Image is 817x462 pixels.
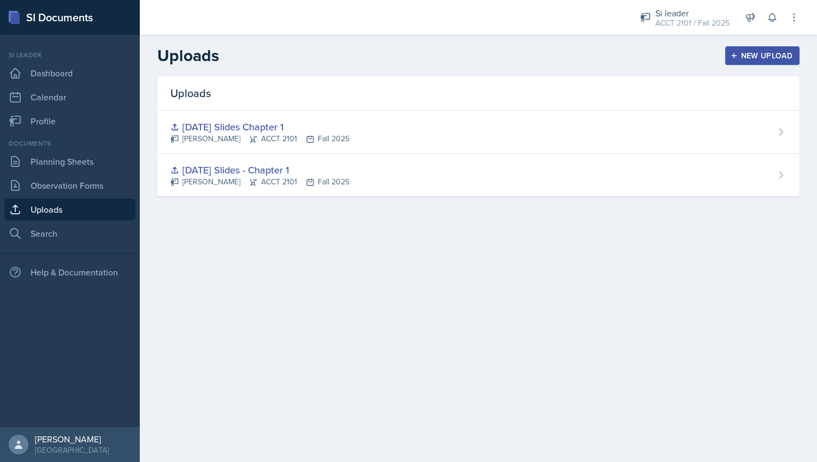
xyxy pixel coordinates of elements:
a: Profile [4,110,135,132]
a: Search [4,223,135,244]
div: Si leader [655,7,730,20]
a: Observation Forms [4,175,135,196]
a: Uploads [4,199,135,220]
div: New Upload [732,51,793,60]
a: [DATE] Slides Chapter 1 [PERSON_NAME]ACCT 2101Fall 2025 [157,111,800,154]
h2: Uploads [157,46,219,65]
div: [PERSON_NAME] [35,434,109,445]
a: Dashboard [4,62,135,84]
div: Si leader [4,50,135,60]
div: Documents [4,139,135,148]
a: Planning Sheets [4,151,135,172]
a: [DATE] Slides - Chapter 1 [PERSON_NAME]ACCT 2101Fall 2025 [157,154,800,196]
div: Help & Documentation [4,261,135,283]
button: New Upload [725,46,800,65]
div: Uploads [157,76,800,111]
div: ACCT 2101 / Fall 2025 [655,17,730,29]
div: [PERSON_NAME] ACCT 2101 Fall 2025 [170,176,350,188]
div: [PERSON_NAME] ACCT 2101 Fall 2025 [170,133,350,145]
div: [GEOGRAPHIC_DATA] [35,445,109,455]
a: Calendar [4,86,135,108]
div: [DATE] Slides Chapter 1 [170,119,350,134]
div: [DATE] Slides - Chapter 1 [170,163,350,177]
